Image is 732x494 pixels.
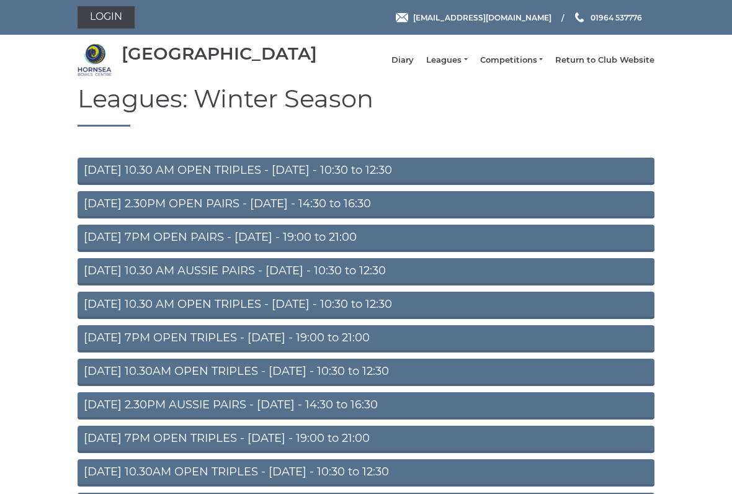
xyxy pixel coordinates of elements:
[78,359,654,386] a: [DATE] 10.30AM OPEN TRIPLES - [DATE] - 10:30 to 12:30
[396,13,408,22] img: Email
[391,55,414,66] a: Diary
[78,459,654,487] a: [DATE] 10.30AM OPEN TRIPLES - [DATE] - 10:30 to 12:30
[78,225,654,252] a: [DATE] 7PM OPEN PAIRS - [DATE] - 19:00 to 21:00
[575,12,584,22] img: Phone us
[78,325,654,353] a: [DATE] 7PM OPEN TRIPLES - [DATE] - 19:00 to 21:00
[78,426,654,453] a: [DATE] 7PM OPEN TRIPLES - [DATE] - 19:00 to 21:00
[555,55,654,66] a: Return to Club Website
[78,191,654,218] a: [DATE] 2.30PM OPEN PAIRS - [DATE] - 14:30 to 16:30
[78,43,112,77] img: Hornsea Bowls Centre
[396,12,551,24] a: Email [EMAIL_ADDRESS][DOMAIN_NAME]
[122,44,317,63] div: [GEOGRAPHIC_DATA]
[426,55,467,66] a: Leagues
[78,392,654,420] a: [DATE] 2.30PM AUSSIE PAIRS - [DATE] - 14:30 to 16:30
[413,12,551,22] span: [EMAIL_ADDRESS][DOMAIN_NAME]
[591,12,642,22] span: 01964 537776
[78,258,654,285] a: [DATE] 10.30 AM AUSSIE PAIRS - [DATE] - 10:30 to 12:30
[78,158,654,185] a: [DATE] 10.30 AM OPEN TRIPLES - [DATE] - 10:30 to 12:30
[480,55,543,66] a: Competitions
[78,6,135,29] a: Login
[78,292,654,319] a: [DATE] 10.30 AM OPEN TRIPLES - [DATE] - 10:30 to 12:30
[573,12,642,24] a: Phone us 01964 537776
[78,85,654,127] h1: Leagues: Winter Season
